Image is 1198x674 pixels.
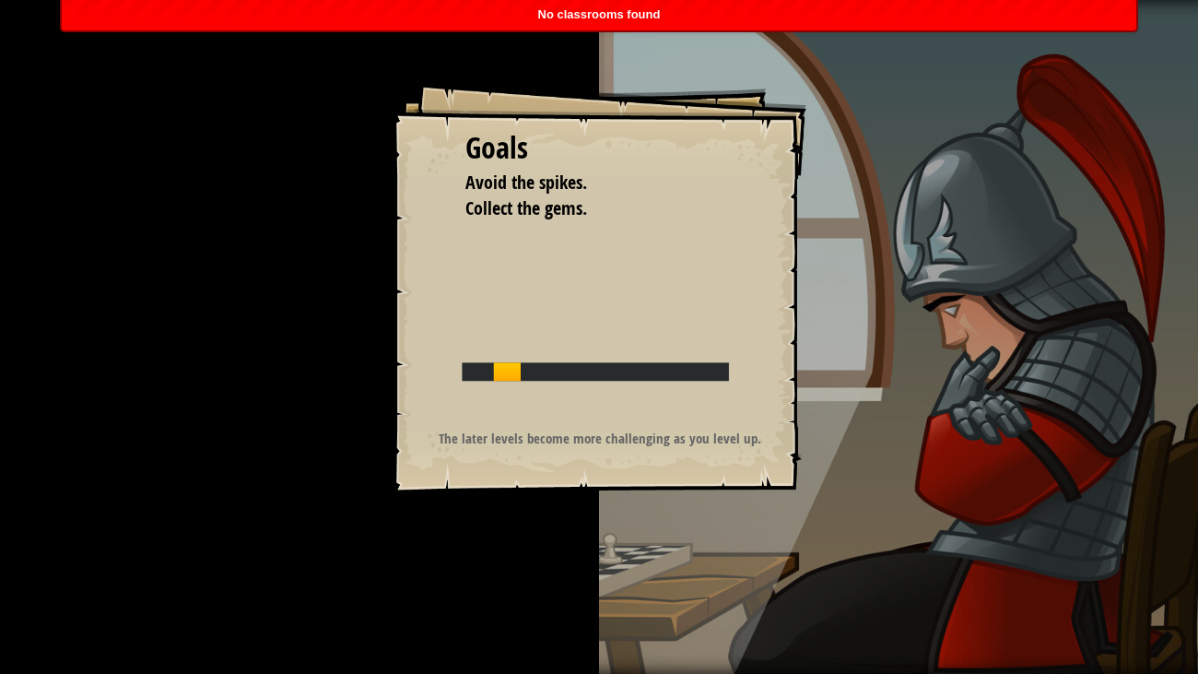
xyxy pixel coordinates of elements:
[465,195,587,220] span: Collect the gems.
[415,429,784,448] p: The later levels become more challenging as you level up.
[465,127,733,170] div: Goals
[465,170,587,195] span: Avoid the spikes.
[538,7,661,21] span: No classrooms found
[442,170,728,196] li: Avoid the spikes.
[442,195,728,222] li: Collect the gems.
